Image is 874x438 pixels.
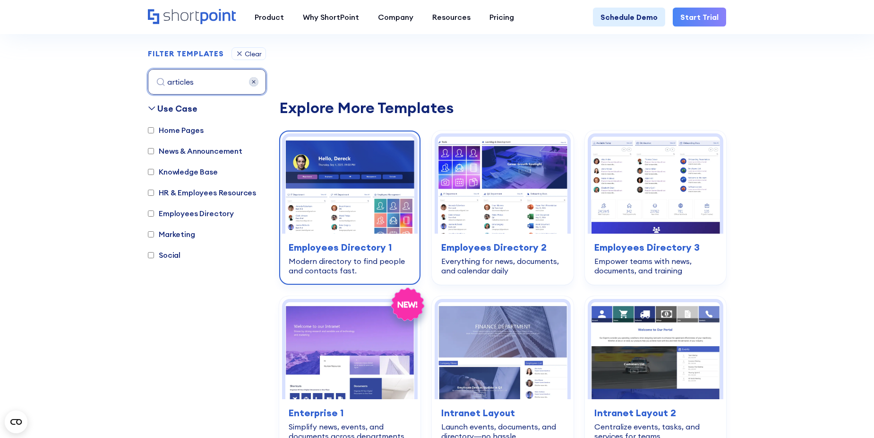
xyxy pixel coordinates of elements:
[480,8,523,26] a: Pricing
[148,50,224,58] h2: FILTER TEMPLATES
[279,100,726,115] div: Explore More Templates
[293,8,368,26] a: Why ShortPoint
[289,256,411,275] div: Modern directory to find people and contacts fast.
[289,406,411,420] h3: Enterprise 1
[827,393,874,438] iframe: Chat Widget
[255,11,284,23] div: Product
[368,8,423,26] a: Company
[432,131,573,285] a: SharePoint template team site: Everything for news, documents, and calendar daily | ShortPoint Te...
[245,51,262,57] div: Clear
[432,11,471,23] div: Resources
[148,249,180,261] label: Social
[441,406,564,420] h3: Intranet Layout
[594,406,717,420] h3: Intranet Layout 2
[148,148,154,154] input: News & Announcement
[285,137,414,234] img: SharePoint employee directory template: Modern directory to find people and contacts fast | Short...
[148,166,218,177] label: Knowledge Base
[289,240,411,254] h3: Employees Directory 1
[148,187,256,198] label: HR & Employees Resources
[279,131,420,285] a: SharePoint employee directory template: Modern directory to find people and contacts fast | Short...
[438,302,567,399] img: SharePoint page design: Launch events, documents, and directory—no hassle | ShortPoint Templates
[441,240,564,254] h3: Employees Directory 2
[148,124,203,136] label: Home Pages
[148,169,154,175] input: Knowledge Base
[591,137,720,234] img: SharePoint team site template: Empower teams with news, documents, and training | ShortPoint Temp...
[148,190,154,196] input: HR & Employees Resources
[148,228,195,240] label: Marketing
[673,8,726,26] a: Start Trial
[378,11,413,23] div: Company
[489,11,514,23] div: Pricing
[585,131,726,285] a: SharePoint team site template: Empower teams with news, documents, and training | ShortPoint Temp...
[5,411,27,433] button: Open CMP widget
[148,9,236,25] a: Home
[245,8,293,26] a: Product
[148,145,242,157] label: News & Announcement
[423,8,480,26] a: Resources
[591,302,720,399] img: SharePoint homepage design: Centralize events, tasks, and services for teams | ShortPoint Templates
[594,240,717,254] h3: Employees Directory 3
[148,252,154,258] input: Social
[594,256,717,275] div: Empower teams with news, documents, and training
[148,127,154,133] input: Home Pages
[148,69,266,95] input: search all templates
[249,77,258,87] img: 68a58870c1521e1d1adff54a_close.svg
[438,137,567,234] img: SharePoint template team site: Everything for news, documents, and calendar daily | ShortPoint Te...
[148,210,154,217] input: Employees Directory
[285,302,414,399] img: SharePoint homepage template: Simplify news, events, and documents across departments | ShortPoin...
[157,102,197,115] div: Use Case
[303,11,359,23] div: Why ShortPoint
[441,256,564,275] div: Everything for news, documents, and calendar daily
[148,231,154,237] input: Marketing
[593,8,665,26] a: Schedule Demo
[148,208,234,219] label: Employees Directory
